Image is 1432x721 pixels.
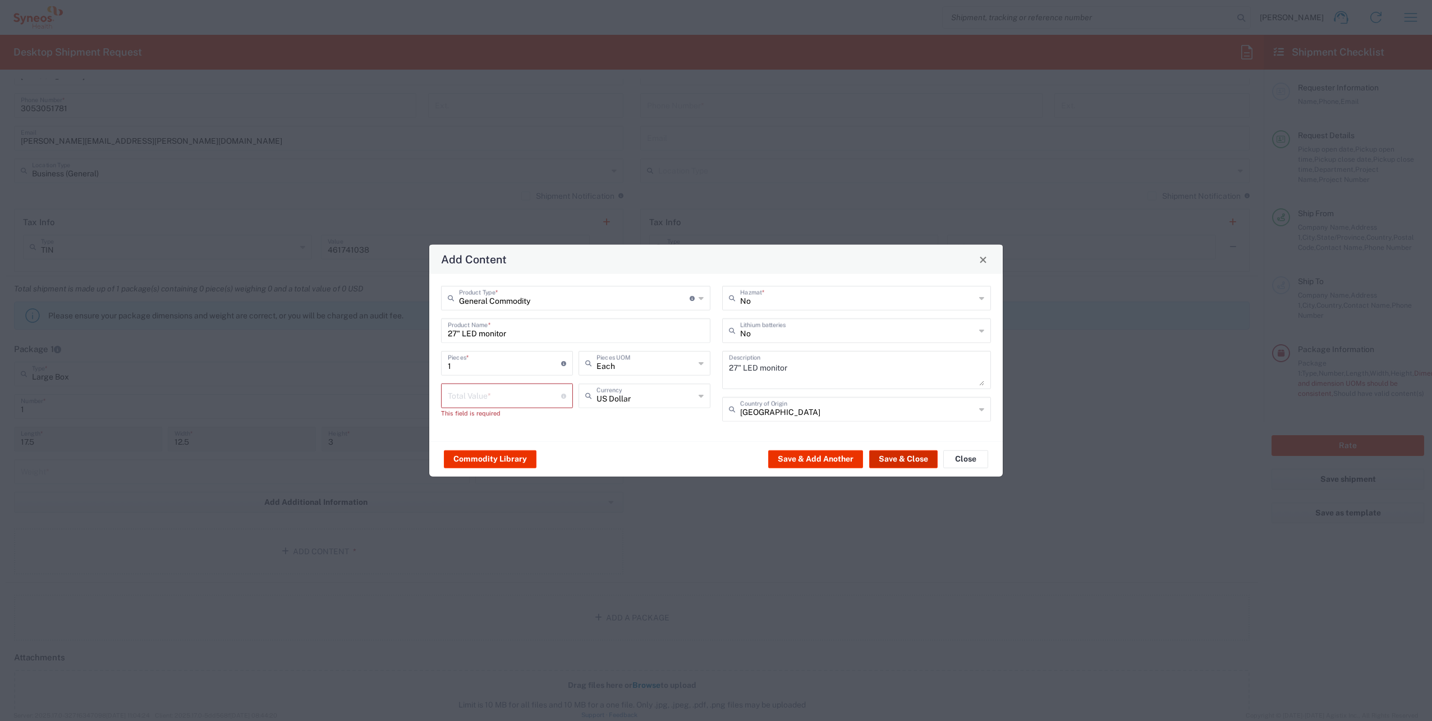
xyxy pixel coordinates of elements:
button: Save & Add Another [768,450,863,468]
button: Close [975,252,991,267]
button: Commodity Library [444,450,536,468]
div: This field is required [441,408,573,418]
button: Close [943,450,988,468]
h4: Add Content [441,251,507,267]
button: Save & Close [869,450,938,468]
